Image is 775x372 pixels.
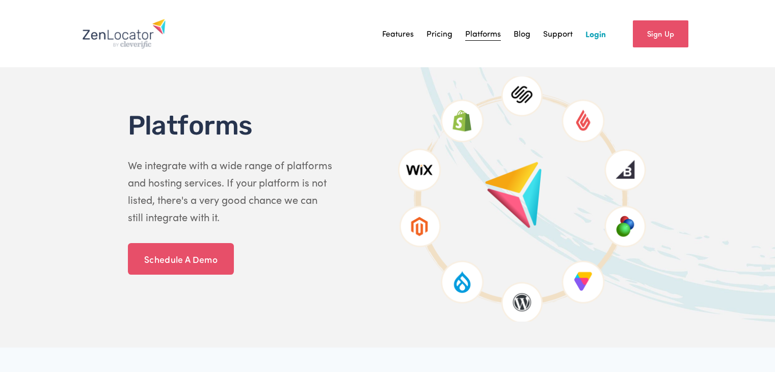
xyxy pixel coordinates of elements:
a: Features [382,26,414,41]
a: Sign Up [633,20,688,47]
span: We integrate with a wide range of platforms and hosting services. If your platform is not listed,... [128,158,335,224]
a: Support [543,26,573,41]
a: Platforms [465,26,501,41]
span: Platforms [128,110,253,141]
a: Pricing [426,26,452,41]
a: Login [585,26,606,41]
img: Zenlocator [82,18,166,49]
a: Blog [514,26,530,41]
a: Schedule A Demo [128,243,234,275]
